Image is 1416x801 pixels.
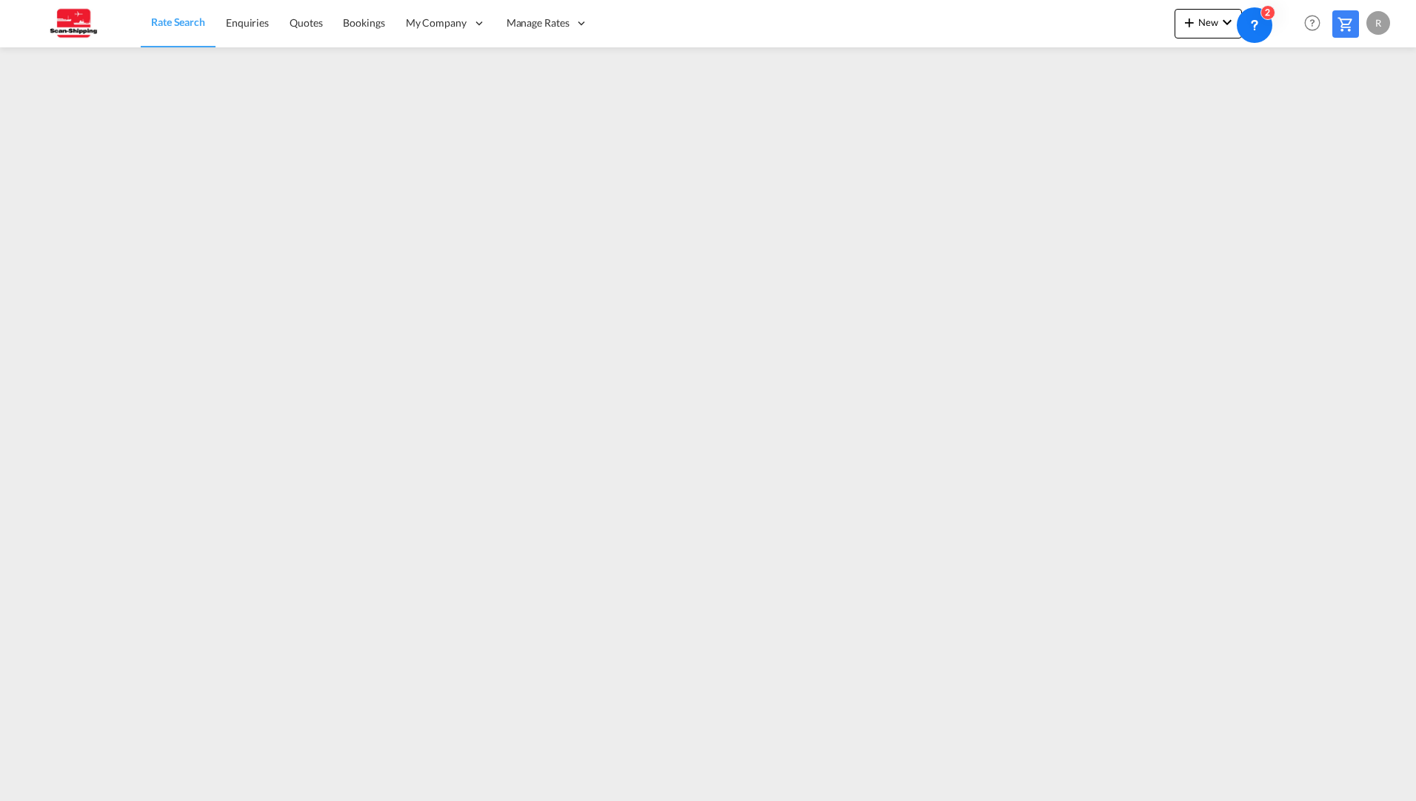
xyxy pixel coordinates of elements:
md-icon: icon-chevron-down [1218,13,1236,31]
span: Bookings [343,16,384,29]
div: R [1366,11,1390,35]
span: Enquiries [226,16,269,29]
span: New [1180,16,1236,28]
md-icon: icon-plus 400-fg [1180,13,1198,31]
span: Help [1300,10,1325,36]
img: 123b615026f311ee80dabbd30bc9e10f.jpg [22,7,122,40]
span: Rate Search [151,16,205,28]
div: Help [1300,10,1332,37]
span: My Company [406,16,467,30]
button: icon-plus 400-fgNewicon-chevron-down [1175,9,1242,38]
span: Quotes [290,16,322,29]
span: Manage Rates [507,16,570,30]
